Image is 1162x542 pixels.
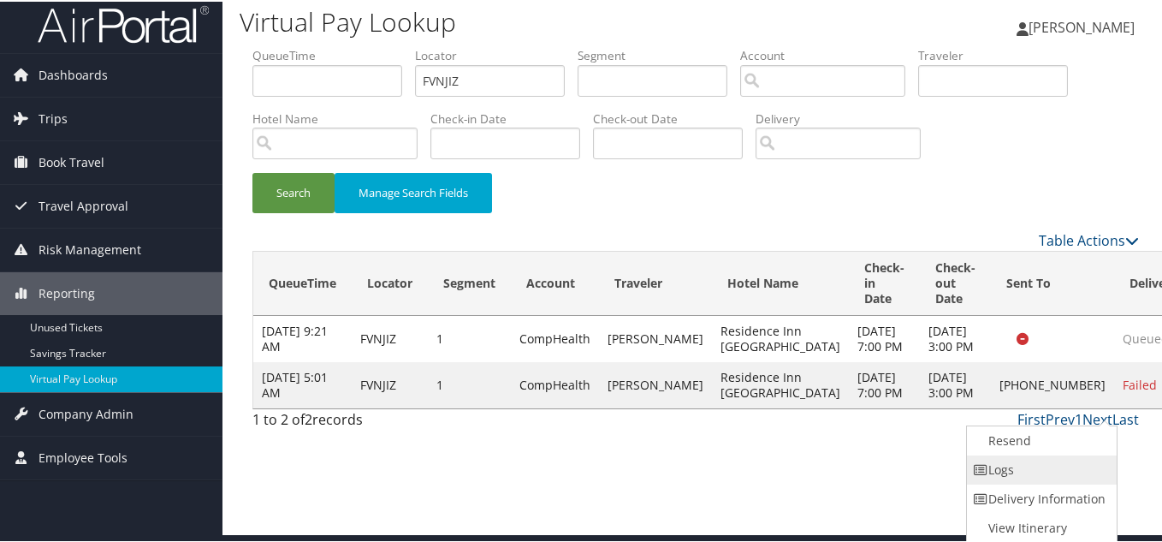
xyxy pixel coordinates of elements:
[991,250,1114,314] th: Sent To: activate to sort column ascending
[39,183,128,226] span: Travel Approval
[428,314,511,360] td: 1
[1017,408,1046,427] a: First
[1029,16,1135,35] span: [PERSON_NAME]
[352,360,428,407] td: FVNJIZ
[578,45,740,63] label: Segment
[38,3,209,43] img: airportal-logo.png
[253,360,352,407] td: [DATE] 5:01 AM
[1039,229,1139,248] a: Table Actions
[511,250,599,314] th: Account: activate to sort column ascending
[428,360,511,407] td: 1
[593,109,756,126] label: Check-out Date
[920,360,991,407] td: [DATE] 3:00 PM
[1046,408,1075,427] a: Prev
[849,314,920,360] td: [DATE] 7:00 PM
[39,140,104,182] span: Book Travel
[430,109,593,126] label: Check-in Date
[599,250,712,314] th: Traveler: activate to sort column ascending
[240,3,848,39] h1: Virtual Pay Lookup
[253,250,352,314] th: QueueTime: activate to sort column ascending
[918,45,1081,63] label: Traveler
[740,45,918,63] label: Account
[252,45,415,63] label: QueueTime
[967,454,1113,483] a: Logs
[967,425,1113,454] a: Resend
[252,171,335,211] button: Search
[335,171,492,211] button: Manage Search Fields
[756,109,934,126] label: Delivery
[967,483,1113,512] a: Delivery Information
[967,512,1113,541] a: View Itinerary
[39,391,133,434] span: Company Admin
[352,314,428,360] td: FVNJIZ
[511,360,599,407] td: CompHealth
[920,314,991,360] td: [DATE] 3:00 PM
[253,314,352,360] td: [DATE] 9:21 AM
[428,250,511,314] th: Segment: activate to sort column ascending
[920,250,991,314] th: Check-out Date: activate to sort column descending
[1112,408,1139,427] a: Last
[252,109,430,126] label: Hotel Name
[252,408,455,437] div: 1 to 2 of records
[39,52,108,95] span: Dashboards
[1123,375,1157,391] span: Failed
[712,360,849,407] td: Residence Inn [GEOGRAPHIC_DATA]
[712,250,849,314] th: Hotel Name: activate to sort column ascending
[352,250,428,314] th: Locator: activate to sort column ascending
[712,314,849,360] td: Residence Inn [GEOGRAPHIC_DATA]
[1082,408,1112,427] a: Next
[415,45,578,63] label: Locator
[305,408,312,427] span: 2
[849,360,920,407] td: [DATE] 7:00 PM
[599,314,712,360] td: [PERSON_NAME]
[39,271,95,313] span: Reporting
[849,250,920,314] th: Check-in Date: activate to sort column ascending
[39,227,141,270] span: Risk Management
[511,314,599,360] td: CompHealth
[39,435,127,478] span: Employee Tools
[39,96,68,139] span: Trips
[599,360,712,407] td: [PERSON_NAME]
[991,360,1114,407] td: [PHONE_NUMBER]
[1075,408,1082,427] a: 1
